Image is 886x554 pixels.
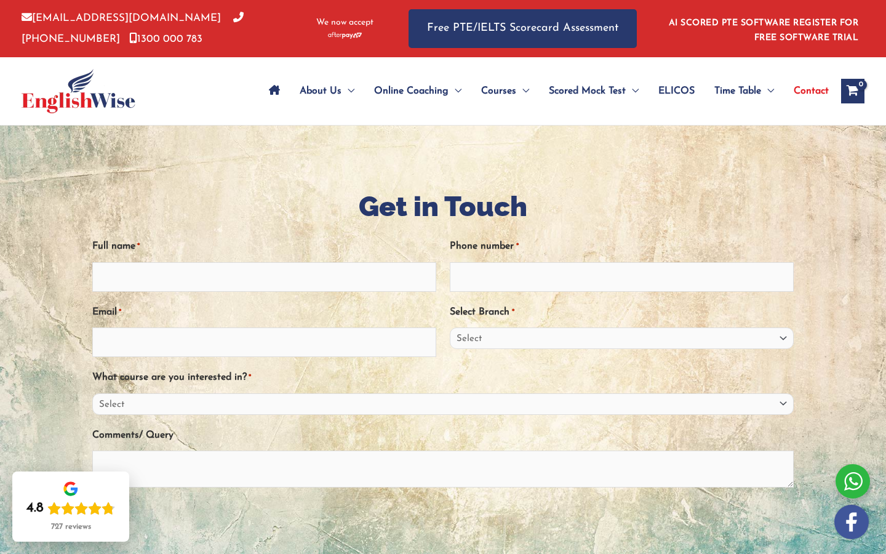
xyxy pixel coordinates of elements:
[669,18,859,42] a: AI SCORED PTE SOFTWARE REGISTER FOR FREE SOFTWARE TRIAL
[704,70,784,113] a: Time TableMenu Toggle
[409,9,637,48] a: Free PTE/IELTS Scorecard Assessment
[316,17,373,29] span: We now accept
[374,70,449,113] span: Online Coaching
[92,425,174,446] label: Comments/ Query
[341,70,354,113] span: Menu Toggle
[794,70,829,113] span: Contact
[328,32,362,39] img: Afterpay-Logo
[661,9,864,49] aside: Header Widget 1
[714,70,761,113] span: Time Table
[92,302,121,323] label: Email
[471,70,539,113] a: CoursesMenu Toggle
[364,70,471,113] a: Online CoachingMenu Toggle
[129,34,202,44] a: 1300 000 783
[658,70,695,113] span: ELICOS
[841,79,864,103] a: View Shopping Cart, empty
[761,70,774,113] span: Menu Toggle
[51,522,91,532] div: 727 reviews
[516,70,529,113] span: Menu Toggle
[539,70,649,113] a: Scored Mock TestMenu Toggle
[300,70,341,113] span: About Us
[92,505,279,553] iframe: reCAPTCHA
[626,70,639,113] span: Menu Toggle
[784,70,829,113] a: Contact
[290,70,364,113] a: About UsMenu Toggle
[450,302,514,323] label: Select Branch
[834,505,869,539] img: white-facebook.png
[26,500,44,517] div: 4.8
[92,236,140,257] label: Full name
[22,69,135,113] img: cropped-ew-logo
[92,367,251,388] label: What course are you interested in?
[481,70,516,113] span: Courses
[649,70,704,113] a: ELICOS
[26,500,115,517] div: Rating: 4.8 out of 5
[449,70,461,113] span: Menu Toggle
[92,187,794,226] h1: Get in Touch
[22,13,244,44] a: [PHONE_NUMBER]
[259,70,829,113] nav: Site Navigation: Main Menu
[22,13,221,23] a: [EMAIL_ADDRESS][DOMAIN_NAME]
[450,236,518,257] label: Phone number
[549,70,626,113] span: Scored Mock Test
